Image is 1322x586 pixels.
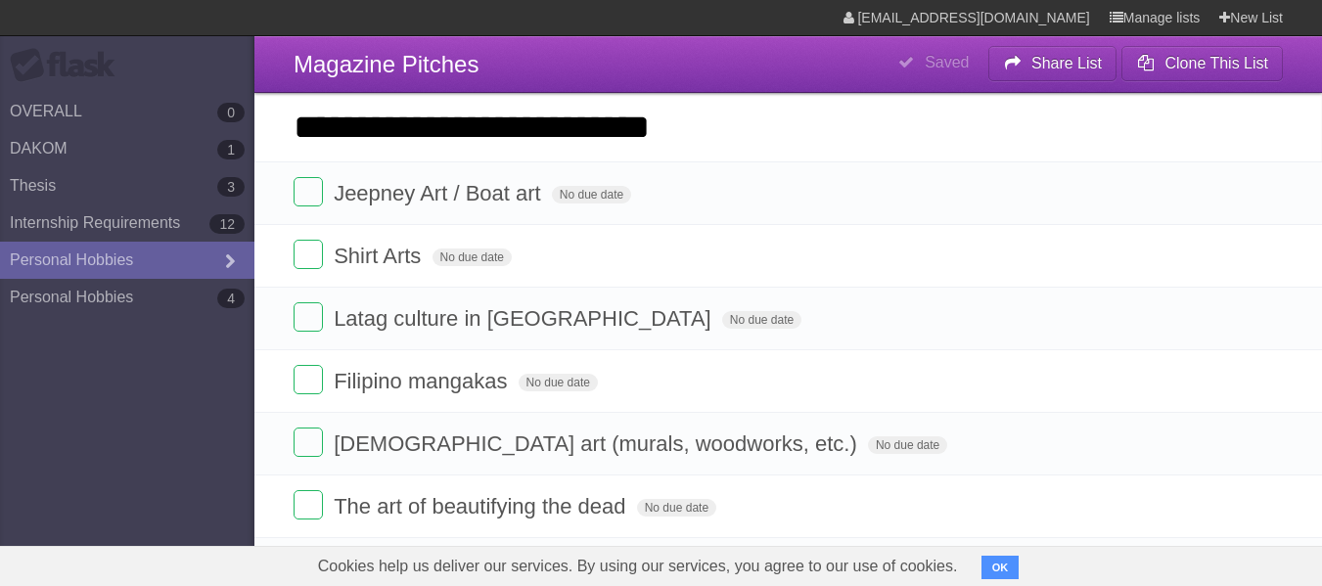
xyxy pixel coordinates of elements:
[552,186,631,203] span: No due date
[519,374,598,391] span: No due date
[294,428,323,457] label: Done
[294,51,479,77] span: Magazine Pitches
[294,240,323,269] label: Done
[334,306,716,331] span: Latag culture in [GEOGRAPHIC_DATA]
[433,248,512,266] span: No due date
[10,48,127,83] div: Flask
[637,499,716,517] span: No due date
[988,46,1117,81] button: Share List
[334,181,546,205] span: Jeepney Art / Boat art
[294,177,323,206] label: Done
[334,369,512,393] span: Filipino mangakas
[925,54,969,70] b: Saved
[1164,55,1268,71] b: Clone This List
[298,547,978,586] span: Cookies help us deliver our services. By using our services, you agree to our use of cookies.
[217,177,245,197] b: 3
[217,140,245,159] b: 1
[294,490,323,519] label: Done
[334,431,862,456] span: [DEMOGRAPHIC_DATA] art (murals, woodworks, etc.)
[334,494,630,518] span: The art of beautifying the dead
[981,556,1020,579] button: OK
[868,436,947,454] span: No due date
[334,244,426,268] span: Shirt Arts
[1121,46,1283,81] button: Clone This List
[294,302,323,332] label: Done
[217,103,245,122] b: 0
[722,311,801,329] span: No due date
[217,289,245,308] b: 4
[209,214,245,234] b: 12
[294,365,323,394] label: Done
[1031,55,1102,71] b: Share List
